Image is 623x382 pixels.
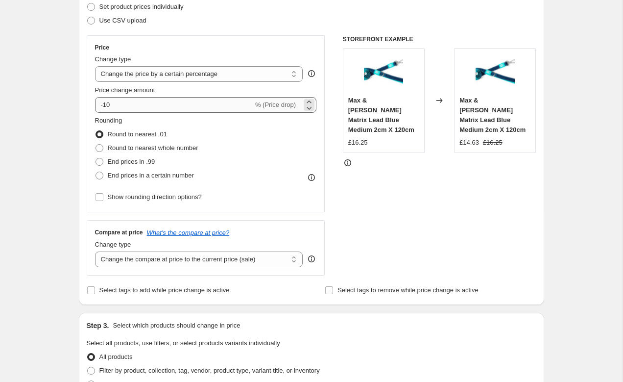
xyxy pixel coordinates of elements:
[95,44,109,51] h3: Price
[95,229,143,236] h3: Compare at price
[364,53,403,93] img: f92fb07dc11fe3215035c3602f83412a_9b7931cb-634d-4d95-b031-d839a2201bfa_80x.jpg
[337,286,479,294] span: Select tags to remove while price change is active
[95,117,122,124] span: Rounding
[459,138,479,148] div: £14.63
[87,339,280,347] span: Select all products, use filters, or select products variants individually
[108,130,167,138] span: Round to nearest .01
[99,3,184,10] span: Set product prices individually
[348,97,414,133] span: Max & [PERSON_NAME] Matrix Lead Blue Medium 2cm X 120cm
[459,97,526,133] span: Max & [PERSON_NAME] Matrix Lead Blue Medium 2cm X 120cm
[99,17,146,24] span: Use CSV upload
[99,286,230,294] span: Select tags to add while price change is active
[307,254,316,264] div: help
[95,55,131,63] span: Change type
[348,138,368,148] div: £16.25
[476,53,515,93] img: f92fb07dc11fe3215035c3602f83412a_9b7931cb-634d-4d95-b031-d839a2201bfa_80x.jpg
[95,86,155,94] span: Price change amount
[113,321,240,331] p: Select which products should change in price
[108,158,155,165] span: End prices in .99
[108,193,202,201] span: Show rounding direction options?
[95,97,253,113] input: -15
[147,229,230,236] button: What's the compare at price?
[99,353,133,360] span: All products
[87,321,109,331] h2: Step 3.
[255,101,296,108] span: % (Price drop)
[307,69,316,78] div: help
[108,172,194,179] span: End prices in a certain number
[95,241,131,248] span: Change type
[99,367,320,374] span: Filter by product, collection, tag, vendor, product type, variant title, or inventory
[343,35,536,43] h6: STOREFRONT EXAMPLE
[108,144,198,152] span: Round to nearest whole number
[483,138,503,148] strike: £16.25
